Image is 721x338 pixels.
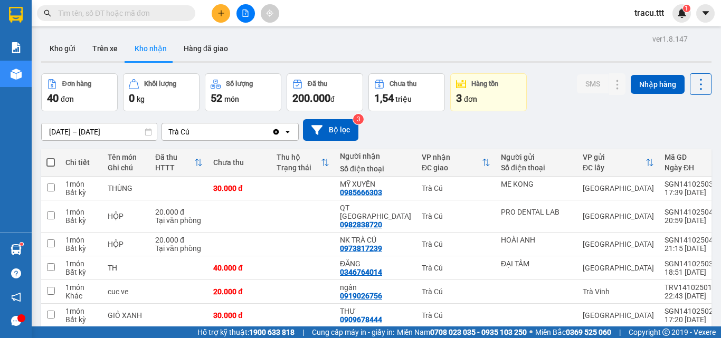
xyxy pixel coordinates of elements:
div: Tại văn phòng [155,216,203,225]
button: file-add [236,4,255,23]
div: MỸ XUYẾN [340,180,411,188]
div: 0919026756 [340,292,382,300]
span: món [224,95,239,103]
div: ME KONG [501,180,572,188]
div: Hàng tồn [471,80,498,88]
button: Số lượng52món [205,73,281,111]
div: 30.000 đ [213,311,266,320]
button: Bộ lọc [303,119,358,141]
div: 20.000 đ [213,287,266,296]
span: 40 [47,92,59,104]
span: 0 [129,92,135,104]
div: PRO DENTAL LAB [501,208,572,216]
div: Chi tiết [65,158,97,167]
button: Khối lượng0kg [123,73,200,111]
input: Tìm tên, số ĐT hoặc mã đơn [58,7,183,19]
svg: open [283,128,292,136]
div: Ghi chú [108,163,145,172]
div: Bất kỳ [65,315,97,324]
button: Hàng đã giao [175,36,236,61]
div: 20.000 đ [155,236,203,244]
input: Selected Trà Cú. [191,127,192,137]
div: Đơn hàng [62,80,91,88]
button: Nhập hàng [631,75,685,94]
div: Bất kỳ [65,188,97,197]
strong: 0708 023 035 - 0935 103 250 [430,328,527,336]
div: Trạng thái [277,163,321,172]
div: Trà Cú [422,311,490,320]
button: plus [212,4,230,23]
div: Ngày ĐH [665,163,713,172]
div: [GEOGRAPHIC_DATA] [583,212,654,220]
div: Số điện thoại [501,163,572,172]
div: TH [108,264,145,272]
div: 1 món [65,283,97,292]
div: Trà Vinh [583,287,654,296]
div: 1 món [65,259,97,268]
button: Kho nhận [126,36,175,61]
span: aim [266,9,273,17]
div: Trà Cú [422,212,490,220]
div: ĐẠI TÂM [501,259,572,268]
span: Miền Bắc [535,326,611,338]
span: message [11,316,21,326]
div: THƯ [340,307,411,315]
div: cuc ve [108,287,145,296]
th: Toggle SortBy [577,149,659,177]
div: ĐC lấy [583,163,646,172]
div: Trà Cú [168,127,189,137]
span: tracu.ttt [626,6,672,20]
div: Chưa thu [213,158,266,167]
span: đơn [61,95,74,103]
div: [GEOGRAPHIC_DATA] [583,240,654,248]
span: copyright [662,329,670,336]
button: SMS [577,74,609,93]
span: question-circle [11,268,21,278]
span: triệu [395,95,412,103]
div: HTTT [155,163,194,172]
span: plus [217,9,225,17]
span: | [619,326,621,338]
th: Toggle SortBy [271,149,335,177]
div: GIỎ XANH [108,311,145,320]
svg: Clear value [272,128,280,136]
div: NK TRÀ CÚ [340,236,411,244]
div: 0346764014 [340,268,382,276]
strong: 0369 525 060 [566,328,611,336]
span: Miền Nam [397,326,527,338]
img: warehouse-icon [11,69,22,80]
div: 1 món [65,180,97,188]
button: Đơn hàng40đơn [41,73,118,111]
div: 0909678444 [340,315,382,324]
button: aim [261,4,279,23]
div: Trà Cú [422,184,490,192]
div: 0973817239 [340,244,382,253]
div: 0985666303 [340,188,382,197]
th: Toggle SortBy [150,149,208,177]
div: ĐĂNG [340,259,411,268]
span: notification [11,292,21,302]
div: Số lượng [226,80,253,88]
div: Tại văn phòng [155,244,203,253]
span: 1 [685,5,688,12]
strong: 1900 633 818 [249,328,295,336]
div: THÙNG [108,184,145,192]
span: ⚪️ [529,330,533,334]
div: Khác [65,292,97,300]
button: Đã thu200.000đ [287,73,363,111]
button: Trên xe [84,36,126,61]
div: HỘP [108,212,145,220]
div: Chưa thu [390,80,416,88]
div: VP nhận [422,153,482,161]
div: Số điện thoại [340,165,411,173]
button: Kho gửi [41,36,84,61]
div: ver 1.8.147 [652,33,688,45]
span: 200.000 [292,92,330,104]
div: [GEOGRAPHIC_DATA] [583,264,654,272]
div: 20.000 đ [155,208,203,216]
div: VP gửi [583,153,646,161]
span: Cung cấp máy in - giấy in: [312,326,394,338]
img: logo-vxr [9,7,23,23]
div: 0982838720 [340,220,382,229]
button: caret-down [696,4,715,23]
